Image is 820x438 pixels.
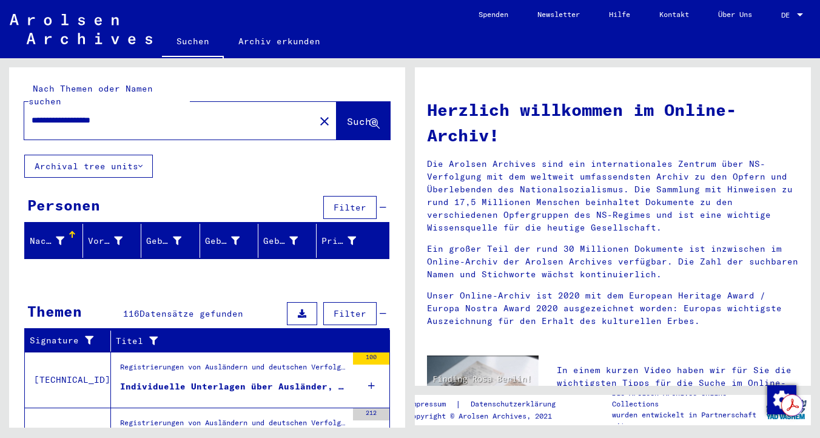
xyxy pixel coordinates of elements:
a: Archiv erkunden [224,27,335,56]
td: [TECHNICAL_ID] [25,352,111,408]
div: Geburt‏ [205,235,240,248]
div: Individuelle Unterlagen über Ausländer, die sich auf dem ehemaligen Reichsgebiet aufgehalten haben [120,380,347,393]
div: Registrierungen von Ausländern und deutschen Verfolgten durch öffentliche Einrichtungen, Versiche... [120,417,347,434]
span: 116 [123,308,139,319]
p: Unser Online-Archiv ist 2020 mit dem European Heritage Award / Europa Nostra Award 2020 ausgezeic... [427,289,799,328]
button: Archival tree units [24,155,153,178]
div: | [408,398,570,411]
p: Copyright © Arolsen Archives, 2021 [408,411,570,422]
div: Geburtsname [146,235,181,248]
mat-header-cell: Geburtsdatum [258,224,317,258]
div: Personen [27,194,100,216]
span: Datensätze gefunden [139,308,243,319]
div: Nachname [30,235,64,248]
div: Titel [116,331,375,351]
img: yv_logo.png [764,394,809,425]
div: Registrierungen von Ausländern und deutschen Verfolgten durch öffentliche Einrichtungen, Versiche... [120,362,347,379]
button: Filter [323,196,377,219]
div: Prisoner # [321,231,374,251]
p: In einem kurzen Video haben wir für Sie die wichtigsten Tipps für die Suche im Online-Archiv zusa... [557,364,799,402]
p: Die Arolsen Archives Online-Collections [612,388,761,409]
button: Clear [312,109,337,133]
div: Nachname [30,231,82,251]
span: DE [781,11,795,19]
div: 212 [353,408,389,420]
span: Filter [334,202,366,213]
img: video.jpg [427,355,539,416]
mat-header-cell: Prisoner # [317,224,389,258]
div: Prisoner # [321,235,356,248]
div: Geburt‏ [205,231,258,251]
mat-header-cell: Geburtsname [141,224,200,258]
img: Zustimmung ändern [767,385,796,414]
mat-header-cell: Geburt‏ [200,224,258,258]
mat-header-cell: Vorname [83,224,141,258]
p: wurden entwickelt in Partnerschaft mit [612,409,761,431]
span: Filter [334,308,366,319]
div: 100 [353,352,389,365]
button: Suche [337,102,390,140]
a: Impressum [408,398,455,411]
div: Geburtsname [146,231,199,251]
h1: Herzlich willkommen im Online-Archiv! [427,97,799,148]
p: Die Arolsen Archives sind ein internationales Zentrum über NS-Verfolgung mit dem weltweit umfasse... [427,158,799,234]
div: Titel [116,335,360,348]
span: Suche [347,115,377,127]
mat-label: Nach Themen oder Namen suchen [29,83,153,107]
mat-header-cell: Nachname [25,224,83,258]
mat-icon: close [317,114,332,129]
div: Geburtsdatum [263,235,298,248]
p: Ein großer Teil der rund 30 Millionen Dokumente ist inzwischen im Online-Archiv der Arolsen Archi... [427,243,799,281]
div: Zustimmung ändern [767,385,796,414]
div: Geburtsdatum [263,231,316,251]
div: Themen [27,300,82,322]
div: Signature [30,334,95,347]
img: Arolsen_neg.svg [10,14,152,44]
div: Signature [30,331,110,351]
a: Suchen [162,27,224,58]
div: Vorname [88,235,123,248]
div: Vorname [88,231,141,251]
a: Datenschutzerklärung [461,398,570,411]
button: Filter [323,302,377,325]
